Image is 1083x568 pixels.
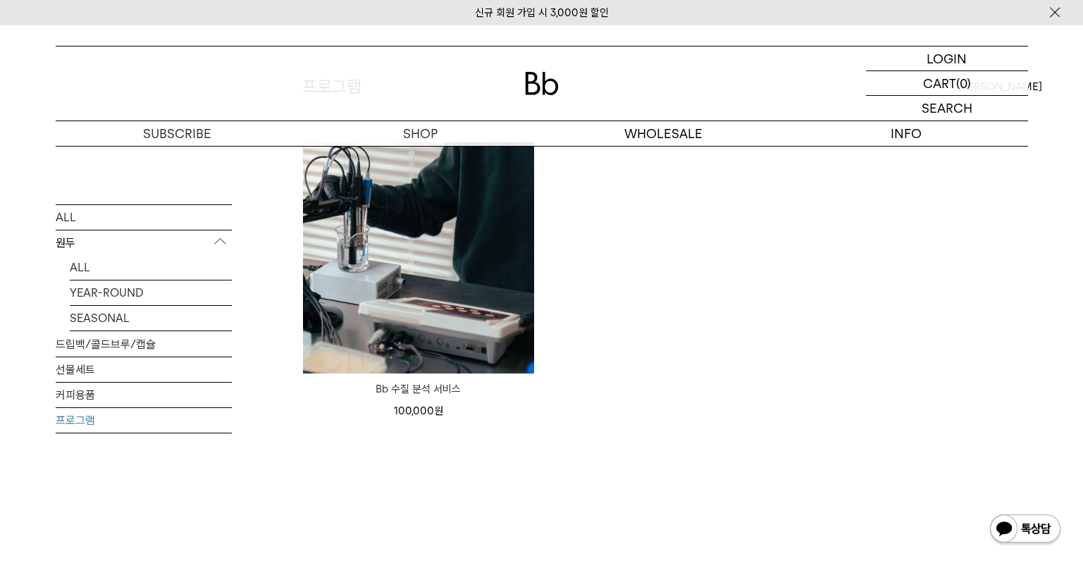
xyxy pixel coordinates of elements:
a: YEAR-ROUND [70,280,232,305]
a: ALL [56,205,232,230]
p: CART [923,71,956,95]
a: 신규 회원 가입 시 3,000원 할인 [475,6,609,19]
span: 100,000 [394,405,443,417]
a: 선물세트 [56,357,232,382]
p: LOGIN [927,47,967,70]
a: SUBSCRIBE [56,121,299,146]
img: 로고 [525,72,559,95]
span: 원 [434,405,443,417]
p: WHOLESALE [542,121,785,146]
p: (0) [956,71,971,95]
a: LOGIN [866,47,1028,71]
a: 드립백/콜드브루/캡슐 [56,332,232,357]
a: SEASONAL [70,306,232,331]
a: CART (0) [866,71,1028,96]
a: 커피용품 [56,383,232,407]
a: ALL [70,255,232,280]
a: 프로그램 [56,408,232,433]
img: 카카오톡 채널 1:1 채팅 버튼 [989,513,1062,547]
a: Bb 수질 분석 서비스 [303,381,534,397]
p: INFO [785,121,1028,146]
img: Bb 수질 분석 서비스 [303,142,534,373]
a: SHOP [299,121,542,146]
p: 원두 [56,230,232,256]
p: SEARCH [922,96,972,121]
